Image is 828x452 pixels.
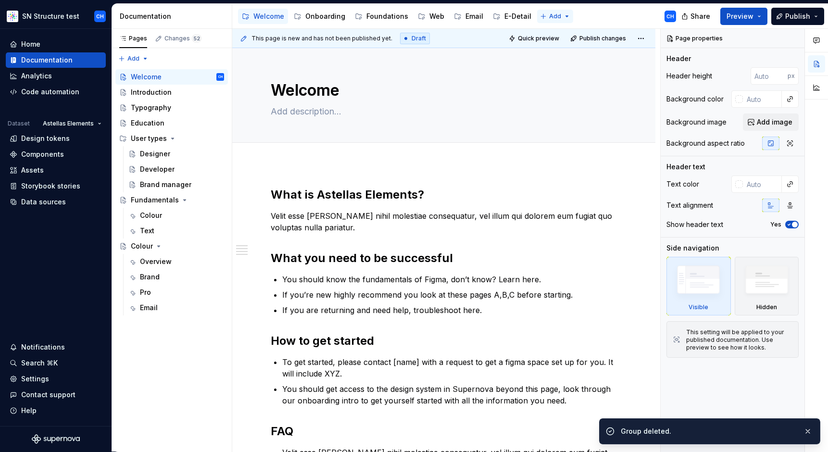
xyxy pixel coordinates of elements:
[21,390,75,400] div: Contact support
[412,35,426,42] span: Draft
[666,243,719,253] div: Side navigation
[6,371,106,387] a: Settings
[131,241,153,251] div: Colour
[131,134,167,143] div: User types
[115,239,228,254] a: Colour
[21,181,80,191] div: Storybook stories
[32,434,80,444] a: Supernova Logo
[621,427,796,436] div: Group deleted.
[771,8,824,25] button: Publish
[666,13,674,20] div: CH
[271,187,617,202] h2: What is Astellas Elements?
[140,211,162,220] div: Colour
[414,9,448,24] a: Web
[518,35,559,42] span: Quick preview
[21,134,70,143] div: Design tokens
[770,221,781,228] label: Yes
[290,9,349,24] a: Onboarding
[125,223,228,239] a: Text
[115,85,228,100] a: Introduction
[743,90,782,108] input: Auto
[2,6,110,26] button: SN Structure testCH
[504,12,531,21] div: E-Detail
[8,120,30,127] div: Dataset
[666,179,699,189] div: Text color
[131,72,162,82] div: Welcome
[6,387,106,402] button: Contact support
[727,12,753,21] span: Preview
[6,68,106,84] a: Analytics
[6,131,106,146] a: Design tokens
[21,55,73,65] div: Documentation
[666,54,691,63] div: Header
[140,180,191,189] div: Brand manager
[751,67,788,85] input: Auto
[21,374,49,384] div: Settings
[282,289,617,301] p: If you’re new highly recommend you look at these pages A,B,C before starting.
[579,35,626,42] span: Publish changes
[271,251,617,266] h2: What you need to be successful
[666,117,727,127] div: Background image
[720,8,767,25] button: Preview
[6,147,106,162] a: Components
[140,303,158,313] div: Email
[7,11,18,22] img: b2369ad3-f38c-46c1-b2a2-f2452fdbdcd2.png
[537,10,573,23] button: Add
[218,72,223,82] div: CH
[253,12,284,21] div: Welcome
[38,117,106,130] button: Astellas Elements
[115,100,228,115] a: Typography
[666,257,731,315] div: Visible
[6,194,106,210] a: Data sources
[21,165,44,175] div: Assets
[366,12,408,21] div: Foundations
[125,177,228,192] a: Brand manager
[21,406,37,415] div: Help
[788,72,795,80] p: px
[686,328,792,352] div: This setting will be applied to your published documentation. Use preview to see how it looks.
[125,254,228,269] a: Overview
[238,7,535,26] div: Page tree
[131,88,172,97] div: Introduction
[305,12,345,21] div: Onboarding
[271,424,617,439] h2: FAQ
[6,355,106,371] button: Search ⌘K
[140,164,175,174] div: Developer
[450,9,487,24] a: Email
[131,195,179,205] div: Fundamentals
[6,163,106,178] a: Assets
[757,117,792,127] span: Add image
[743,176,782,193] input: Auto
[119,35,147,42] div: Pages
[127,55,139,63] span: Add
[756,303,777,311] div: Hidden
[666,201,713,210] div: Text alignment
[43,120,94,127] span: Astellas Elements
[666,71,712,81] div: Header height
[666,138,745,148] div: Background aspect ratio
[125,146,228,162] a: Designer
[6,52,106,68] a: Documentation
[690,12,710,21] span: Share
[269,79,615,102] textarea: Welcome
[666,220,723,229] div: Show header text
[351,9,412,24] a: Foundations
[785,12,810,21] span: Publish
[429,12,444,21] div: Web
[489,9,535,24] a: E-Detail
[567,32,630,45] button: Publish changes
[21,39,40,49] div: Home
[21,150,64,159] div: Components
[115,69,228,315] div: Page tree
[549,13,561,20] span: Add
[140,149,170,159] div: Designer
[140,272,160,282] div: Brand
[164,35,201,42] div: Changes
[238,9,288,24] a: Welcome
[131,118,164,128] div: Education
[251,35,392,42] span: This page is new and has not been published yet.
[125,300,228,315] a: Email
[131,103,171,113] div: Typography
[6,37,106,52] a: Home
[22,12,79,21] div: SN Structure test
